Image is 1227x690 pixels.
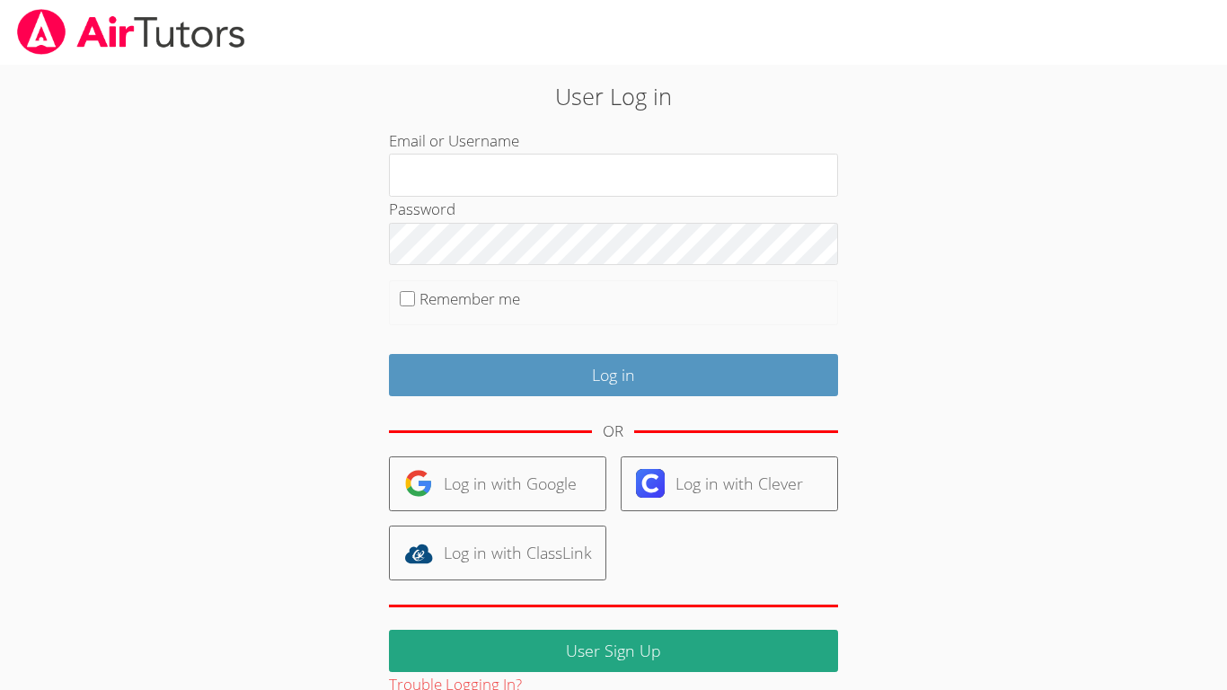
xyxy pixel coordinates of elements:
div: OR [603,419,623,445]
h2: User Log in [282,79,945,113]
label: Password [389,199,455,219]
a: Log in with Google [389,456,606,511]
input: Log in [389,354,838,396]
img: airtutors_banner-c4298cdbf04f3fff15de1276eac7730deb9818008684d7c2e4769d2f7ddbe033.png [15,9,247,55]
a: Log in with Clever [621,456,838,511]
a: Log in with ClassLink [389,526,606,580]
label: Remember me [419,288,520,309]
img: clever-logo-6eab21bc6e7a338710f1a6ff85c0baf02591cd810cc4098c63d3a4b26e2feb20.svg [636,469,665,498]
img: google-logo-50288ca7cdecda66e5e0955fdab243c47b7ad437acaf1139b6f446037453330a.svg [404,469,433,498]
img: classlink-logo-d6bb404cc1216ec64c9a2012d9dc4662098be43eaf13dc465df04b49fa7ab582.svg [404,539,433,568]
label: Email or Username [389,130,519,151]
a: User Sign Up [389,630,838,672]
